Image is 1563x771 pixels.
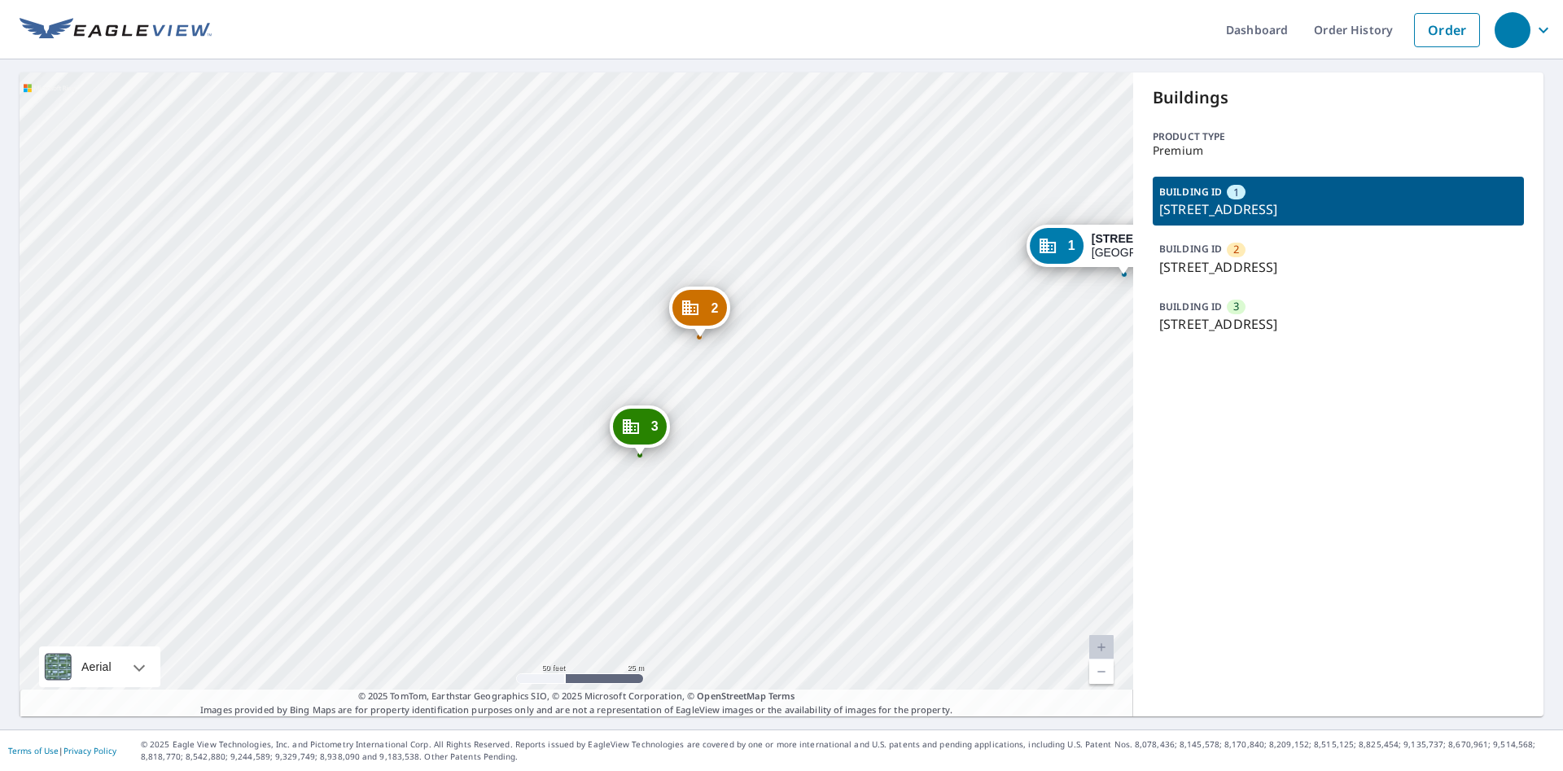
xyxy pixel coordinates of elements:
[1089,659,1114,684] a: Current Level 19, Zoom Out
[1089,635,1114,659] a: Current Level 19, Zoom In Disabled
[610,405,670,456] div: Dropped pin, building 3, Commercial property, 6531 Hiddenwalk Dr Winter Park, FL 32792
[711,302,718,314] span: 2
[141,738,1555,763] p: © 2025 Eagle View Technologies, Inc. and Pictometry International Corp. All Rights Reserved. Repo...
[8,745,59,756] a: Terms of Use
[39,646,160,687] div: Aerial
[8,746,116,756] p: |
[1159,300,1222,313] p: BUILDING ID
[20,690,1133,716] p: Images provided by Bing Maps are for property identification purposes only and are not a represen...
[1092,232,1206,245] strong: [STREET_ADDRESS]
[1414,13,1480,47] a: Order
[1153,129,1524,144] p: Product type
[1159,314,1517,334] p: [STREET_ADDRESS]
[1153,144,1524,157] p: Premium
[768,690,795,702] a: Terms
[1027,225,1222,275] div: Dropped pin, building 1, Commercial property, 6606 Centerwalk Dr Winter Park, FL 32792
[1159,185,1222,199] p: BUILDING ID
[1092,232,1211,260] div: [GEOGRAPHIC_DATA]
[1159,242,1222,256] p: BUILDING ID
[20,18,212,42] img: EV Logo
[63,745,116,756] a: Privacy Policy
[1159,199,1517,219] p: [STREET_ADDRESS]
[1153,85,1524,110] p: Buildings
[1233,299,1239,314] span: 3
[1159,257,1517,277] p: [STREET_ADDRESS]
[669,287,729,337] div: Dropped pin, building 2, Commercial property, 6540 Centerwalk Dr Winter Park, FL 32792
[1233,242,1239,257] span: 2
[77,646,116,687] div: Aerial
[1068,239,1075,252] span: 1
[358,690,795,703] span: © 2025 TomTom, Earthstar Geographics SIO, © 2025 Microsoft Corporation, ©
[651,420,659,432] span: 3
[1233,185,1239,200] span: 1
[697,690,765,702] a: OpenStreetMap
